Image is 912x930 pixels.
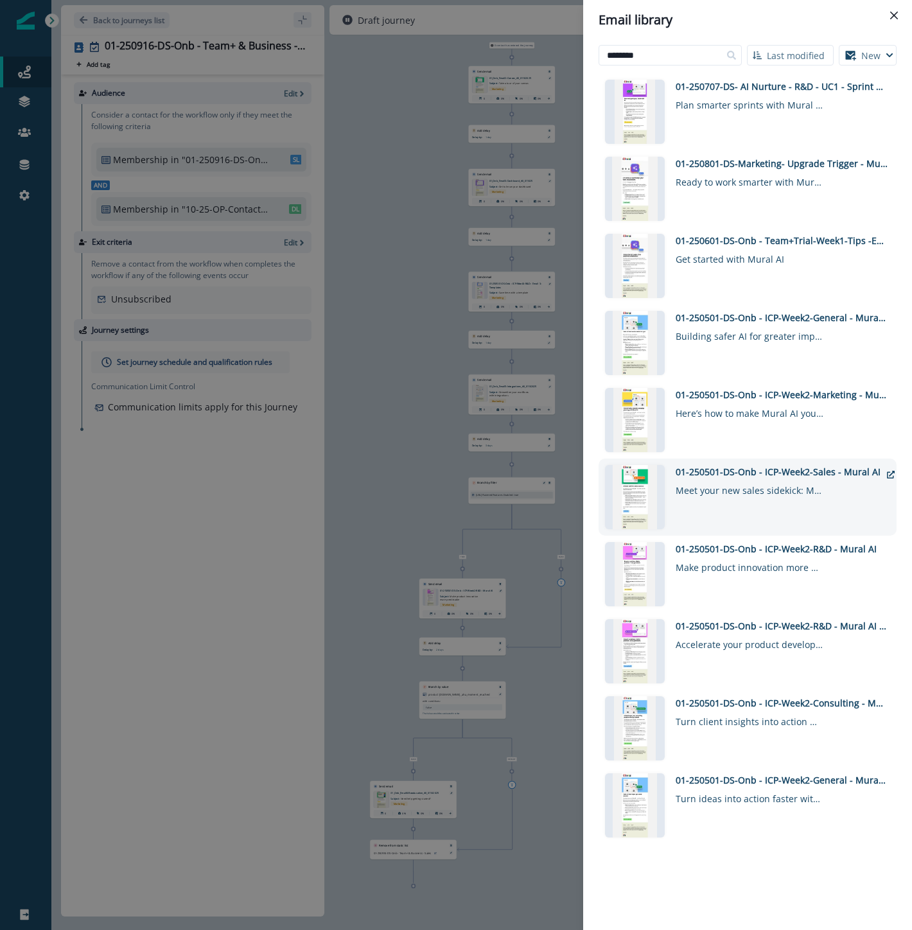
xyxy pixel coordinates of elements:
[676,401,823,420] div: Here’s how to make Mural AI your marketing advantage
[676,633,823,651] div: Accelerate your product development with Mural AI
[676,710,823,728] div: Turn client insights into action with Mural AI
[881,465,901,484] button: external-link
[839,45,897,66] button: New
[676,542,888,556] div: 01-250501-DS-Onb - ICP-Week2-R&D - Mural AI
[676,324,823,343] div: Building safer AI for greater impact
[676,773,888,787] div: 01-250501-DS-Onb - ICP-Week2-General - Mural AI
[676,465,881,478] div: 01-250501-DS-Onb - ICP-Week2-Sales - Mural AI
[884,5,904,26] button: Close
[676,311,888,324] div: 01-250501-DS-Onb - ICP-Week2-General - Mural AI Upgrade
[676,157,888,170] div: 01-250801-DS-Marketing- Upgrade Trigger - Mural AI
[676,556,823,574] div: Make product innovation more predictable
[676,619,888,633] div: 01-250501-DS-Onb - ICP-Week2-R&D - Mural AI Upgrade
[676,787,823,805] div: Turn ideas into action faster with Mural AI
[676,170,823,189] div: Ready to work smarter with Mural AI?
[676,388,888,401] div: 01-250501-DS-Onb - ICP-Week2-Marketing - Mural AI
[599,10,897,30] div: Email library
[676,93,823,112] div: Plan smarter sprints with Mural AI
[676,80,888,93] div: 01-250707-DS- AI Nurture - R&D - UC1 - Sprint planning
[747,45,834,66] button: Last modified
[676,247,823,266] div: Get started with Mural AI
[676,234,888,247] div: 01-250601-DS-Onb - Team+Trial-Week1-Tips -Email2-muralai
[676,478,823,497] div: Meet your new sales sidekick: Mural AI
[676,696,888,710] div: 01-250501-DS-Onb - ICP-Week2-Consulting - Mural AI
